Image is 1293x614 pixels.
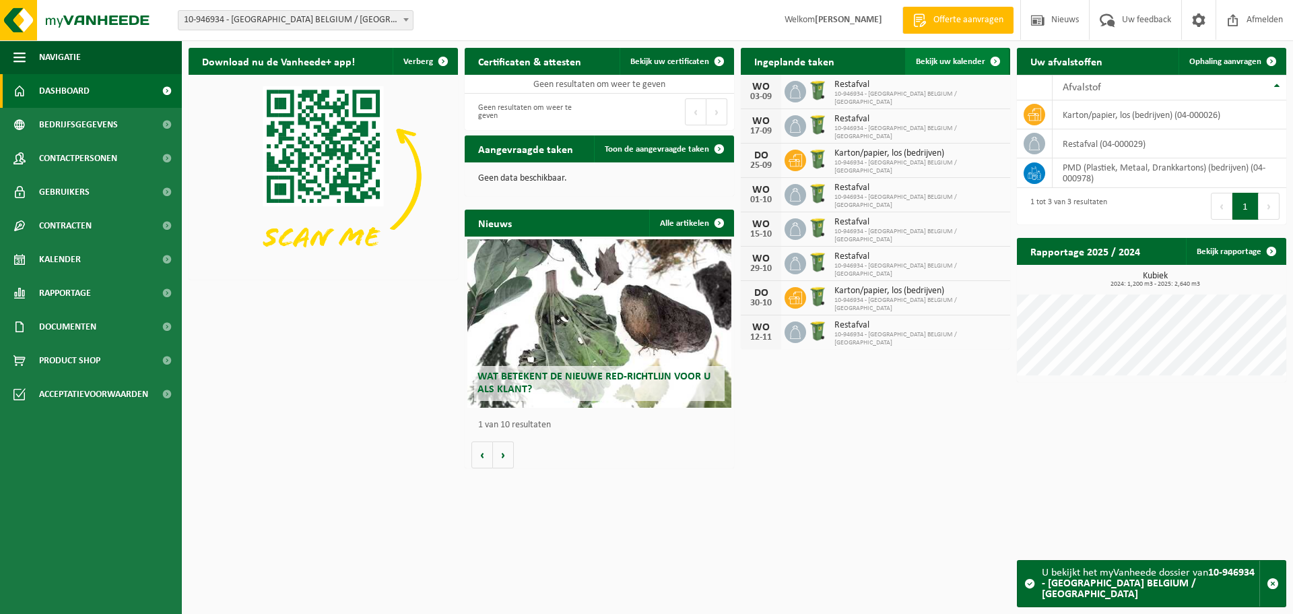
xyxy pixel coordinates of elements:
a: Bekijk rapportage [1186,238,1285,265]
h3: Kubiek [1024,272,1286,288]
span: 10-946934 - [GEOGRAPHIC_DATA] BELGIUM / [GEOGRAPHIC_DATA] [834,297,1003,313]
span: 10-946934 - [GEOGRAPHIC_DATA] BELGIUM / [GEOGRAPHIC_DATA] [834,90,1003,106]
span: Bekijk uw certificaten [630,57,709,66]
button: Next [706,98,727,125]
span: Restafval [834,217,1003,228]
h2: Nieuws [465,210,525,236]
span: Offerte aanvragen [930,13,1007,27]
div: WO [748,116,774,127]
div: WO [748,82,774,92]
span: Karton/papier, los (bedrijven) [834,148,1003,159]
div: 03-09 [748,92,774,102]
div: 12-11 [748,333,774,342]
span: Bedrijfsgegevens [39,108,118,142]
div: WO [748,253,774,264]
img: WB-0240-HPE-GN-50 [806,79,829,102]
div: Geen resultaten om weer te geven [471,97,593,127]
div: WO [748,219,774,230]
div: U bekijkt het myVanheede dossier van [1042,561,1259,607]
button: Volgende [493,441,514,468]
span: Afvalstof [1063,82,1101,93]
button: Previous [685,98,706,125]
h2: Rapportage 2025 / 2024 [1017,238,1154,264]
span: 10-946934 - [GEOGRAPHIC_DATA] BELGIUM / [GEOGRAPHIC_DATA] [834,125,1003,141]
a: Ophaling aanvragen [1179,48,1285,75]
button: 1 [1232,193,1259,220]
a: Bekijk uw kalender [905,48,1009,75]
div: 29-10 [748,264,774,274]
button: Next [1259,193,1280,220]
button: Previous [1211,193,1232,220]
span: Ophaling aanvragen [1189,57,1261,66]
strong: [PERSON_NAME] [815,15,882,25]
span: 10-946934 - AMPLIFON BELGIUM / SINT-PIETERS-WOLUWE - SINT-PIETERS-WOLUWE [178,10,413,30]
span: Dashboard [39,74,90,108]
span: Karton/papier, los (bedrijven) [834,286,1003,297]
div: WO [748,185,774,195]
img: WB-0240-HPE-GN-50 [806,319,829,342]
img: WB-0240-HPE-GN-50 [806,216,829,239]
span: Restafval [834,320,1003,331]
span: 10-946934 - [GEOGRAPHIC_DATA] BELGIUM / [GEOGRAPHIC_DATA] [834,331,1003,347]
span: Restafval [834,183,1003,193]
td: PMD (Plastiek, Metaal, Drankkartons) (bedrijven) (04-000978) [1053,158,1286,188]
div: DO [748,150,774,161]
img: WB-0240-HPE-GN-50 [806,148,829,171]
button: Vorige [471,441,493,468]
span: 10-946934 - [GEOGRAPHIC_DATA] BELGIUM / [GEOGRAPHIC_DATA] [834,228,1003,244]
span: Acceptatievoorwaarden [39,377,148,411]
a: Offerte aanvragen [902,7,1014,34]
h2: Ingeplande taken [741,48,848,74]
div: 1 tot 3 van 3 resultaten [1024,191,1107,221]
span: Rapportage [39,276,91,310]
span: Toon de aangevraagde taken [605,145,709,154]
a: Wat betekent de nieuwe RED-richtlijn voor u als klant? [467,239,731,408]
span: Navigatie [39,40,81,74]
span: Gebruikers [39,175,90,209]
div: WO [748,322,774,333]
td: Geen resultaten om weer te geven [465,75,734,94]
p: 1 van 10 resultaten [478,421,727,430]
span: Contactpersonen [39,142,117,175]
span: Contracten [39,209,92,243]
div: 01-10 [748,195,774,205]
td: karton/papier, los (bedrijven) (04-000026) [1053,100,1286,129]
h2: Download nu de Vanheede+ app! [189,48,368,74]
div: 30-10 [748,299,774,308]
div: 15-10 [748,230,774,239]
h2: Certificaten & attesten [465,48,595,74]
span: 10-946934 - [GEOGRAPHIC_DATA] BELGIUM / [GEOGRAPHIC_DATA] [834,193,1003,210]
a: Alle artikelen [649,210,733,237]
img: WB-0240-HPE-GN-50 [806,113,829,136]
img: WB-0240-HPE-GN-50 [806,251,829,274]
h2: Aangevraagde taken [465,135,587,162]
img: WB-0240-HPE-GN-50 [806,182,829,205]
strong: 10-946934 - [GEOGRAPHIC_DATA] BELGIUM / [GEOGRAPHIC_DATA] [1042,567,1255,600]
p: Geen data beschikbaar. [478,174,721,183]
span: 2024: 1,200 m3 - 2025: 2,640 m3 [1024,281,1286,288]
span: 10-946934 - [GEOGRAPHIC_DATA] BELGIUM / [GEOGRAPHIC_DATA] [834,262,1003,278]
div: DO [748,288,774,299]
span: Restafval [834,114,1003,125]
span: 10-946934 - [GEOGRAPHIC_DATA] BELGIUM / [GEOGRAPHIC_DATA] [834,159,1003,175]
img: WB-0240-HPE-GN-50 [806,285,829,308]
span: Restafval [834,251,1003,262]
span: Bekijk uw kalender [916,57,985,66]
a: Toon de aangevraagde taken [594,135,733,162]
span: Restafval [834,80,1003,90]
div: 25-09 [748,161,774,171]
td: restafval (04-000029) [1053,129,1286,158]
span: Verberg [403,57,433,66]
span: Documenten [39,310,96,344]
span: Wat betekent de nieuwe RED-richtlijn voor u als klant? [477,371,710,395]
div: 17-09 [748,127,774,136]
h2: Uw afvalstoffen [1017,48,1116,74]
span: Product Shop [39,344,100,377]
span: 10-946934 - AMPLIFON BELGIUM / SINT-PIETERS-WOLUWE - SINT-PIETERS-WOLUWE [178,11,413,30]
button: Verberg [393,48,457,75]
a: Bekijk uw certificaten [620,48,733,75]
img: Download de VHEPlus App [189,75,458,277]
span: Kalender [39,243,81,276]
